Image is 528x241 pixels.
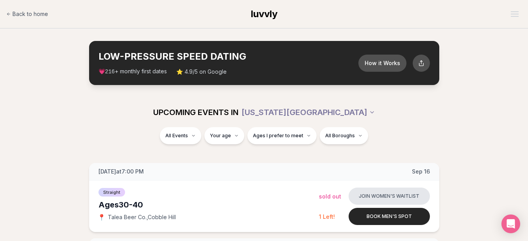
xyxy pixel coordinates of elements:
[176,68,227,76] span: ⭐ 4.9/5 on Google
[501,214,520,233] div: Open Intercom Messenger
[98,214,105,220] span: 📍
[210,133,231,139] span: Your age
[165,133,188,139] span: All Events
[325,133,355,139] span: All Boroughs
[319,213,335,220] span: 1 Left!
[98,188,125,197] span: Straight
[253,133,303,139] span: Ages I prefer to meet
[153,107,238,118] span: UPCOMING EVENTS IN
[349,208,430,225] button: Book men's spot
[358,55,406,72] button: How it Works
[204,127,244,144] button: Your age
[320,127,368,144] button: All Boroughs
[105,69,115,75] span: 216
[251,8,277,20] a: luvvly
[160,127,201,144] button: All Events
[247,127,317,144] button: Ages I prefer to meet
[13,10,48,18] span: Back to home
[319,193,341,200] span: Sold Out
[6,6,48,22] a: Back to home
[349,188,430,205] button: Join women's waitlist
[98,50,358,63] h2: LOW-PRESSURE SPEED DATING
[98,67,167,76] span: 💗 + monthly first dates
[412,168,430,175] span: Sep 16
[108,213,176,221] span: Talea Beer Co. , Cobble Hill
[508,8,522,20] button: Open menu
[242,104,375,121] button: [US_STATE][GEOGRAPHIC_DATA]
[98,168,144,175] span: [DATE] at 7:00 PM
[98,199,319,210] div: Ages 30-40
